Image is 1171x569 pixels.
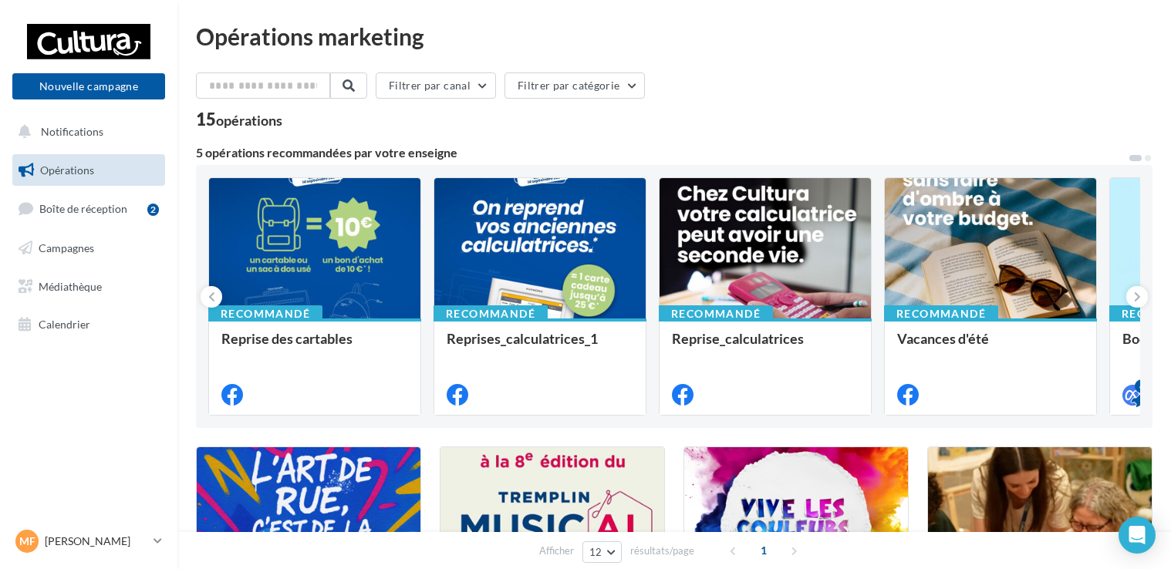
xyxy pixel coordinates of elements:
div: Recommandé [208,305,322,322]
a: Campagnes [9,232,168,264]
div: Open Intercom Messenger [1119,517,1156,554]
span: 1 [751,538,776,563]
div: opérations [216,113,282,127]
span: Notifications [41,125,103,138]
div: 5 opérations recommandées par votre enseigne [196,146,1128,159]
span: Afficher [539,544,574,558]
p: [PERSON_NAME] [45,534,147,549]
span: Opérations [40,163,94,177]
a: Médiathèque [9,271,168,303]
button: Filtrer par canal [376,72,496,99]
div: Recommandé [884,305,998,322]
div: Vacances d'été [897,331,1084,362]
div: Opérations marketing [196,25,1152,48]
span: Boîte de réception [39,202,127,215]
span: MF [19,534,35,549]
span: Calendrier [39,318,90,331]
button: Filtrer par catégorie [505,72,645,99]
button: Notifications [9,116,162,148]
div: 15 [196,111,282,128]
div: 4 [1135,379,1149,393]
span: résultats/page [630,544,694,558]
button: Nouvelle campagne [12,73,165,99]
div: Reprises_calculatrices_1 [447,331,633,362]
span: Médiathèque [39,279,102,292]
a: MF [PERSON_NAME] [12,527,165,556]
a: Boîte de réception2 [9,192,168,225]
span: Campagnes [39,241,94,254]
a: Calendrier [9,308,168,341]
span: 12 [589,546,602,558]
div: Reprise_calculatrices [672,331,859,362]
div: Recommandé [659,305,773,322]
a: Opérations [9,154,168,187]
div: 2 [147,204,159,216]
button: 12 [582,541,622,563]
div: Recommandé [434,305,548,322]
div: Reprise des cartables [221,331,408,362]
